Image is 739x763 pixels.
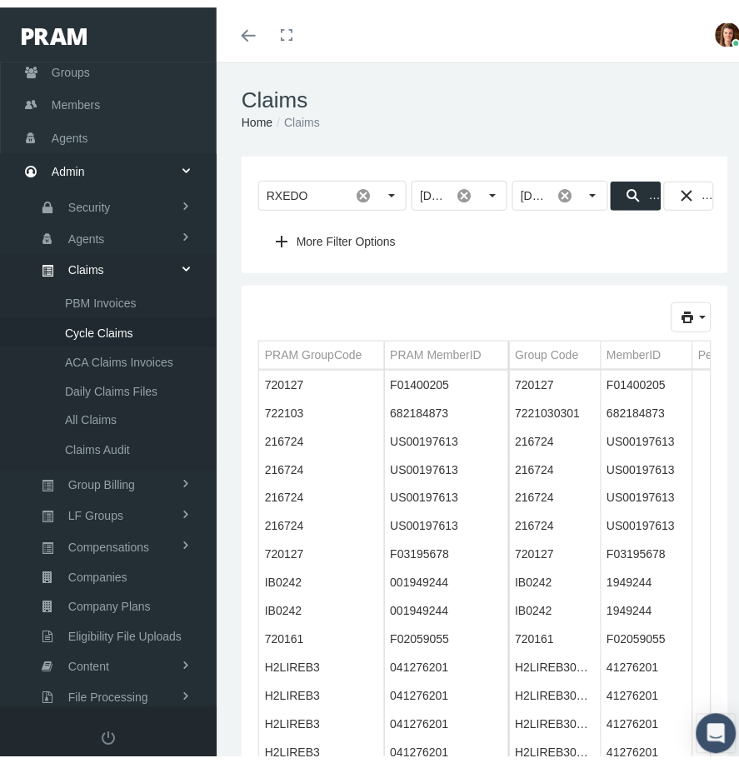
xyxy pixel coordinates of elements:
[377,174,406,202] div: Select
[52,49,90,81] span: Groups
[697,706,737,746] div: Open Intercom Messenger
[65,429,130,457] span: Claims Audit
[384,334,509,362] td: Column PRAM MemberID
[384,421,509,449] td: US00197613
[601,676,692,704] td: 41276201
[68,186,111,214] span: Security
[52,115,88,147] span: Agents
[384,732,509,761] td: 041276201
[601,334,692,362] td: Column MemberID
[601,619,692,647] td: F02059055
[601,421,692,449] td: US00197613
[68,464,135,492] span: Group Billing
[68,646,109,674] span: Content
[601,562,692,591] td: 1949244
[68,586,151,614] span: Company Plans
[259,732,384,761] td: H2LIREB3
[391,340,482,356] div: PRAM MemberID
[65,312,133,340] span: Cycle Claims
[601,591,692,619] td: 1949244
[259,392,384,421] td: 722103
[601,534,692,562] td: F03195678
[65,399,117,427] span: All Claims
[68,676,148,705] span: File Processing
[509,704,601,732] td: H2LIREB30601
[509,506,601,534] td: 216724
[22,21,87,37] img: PRAM_20_x_78.png
[509,647,601,676] td: H2LIREB30601
[384,506,509,534] td: US00197613
[259,676,384,704] td: H2LIREB3
[384,704,509,732] td: 041276201
[259,704,384,732] td: H2LIREB3
[259,364,384,392] td: 720127
[68,556,127,585] span: Companies
[601,647,692,676] td: 41276201
[68,616,182,644] span: Eligibility File Uploads
[52,82,100,113] span: Members
[259,477,384,506] td: 216724
[384,477,509,506] td: US00197613
[601,506,692,534] td: US00197613
[297,227,396,241] span: More Filter Options
[259,534,384,562] td: 720127
[664,174,714,203] div: Clear
[579,174,607,202] div: Select
[384,676,509,704] td: 041276201
[509,591,601,619] td: IB0242
[242,108,272,122] a: Home
[384,647,509,676] td: 041276201
[509,421,601,449] td: 216724
[68,526,149,555] span: Compensations
[65,282,137,310] span: PBM Invoices
[259,619,384,647] td: 720161
[259,647,384,676] td: H2LIREB3
[384,619,509,647] td: F02059055
[601,449,692,477] td: US00197613
[516,340,579,356] div: Group Code
[601,704,692,732] td: 41276201
[509,676,601,704] td: H2LIREB30601
[601,392,692,421] td: 682184873
[258,295,712,325] div: Data grid toolbar
[509,392,601,421] td: 7221030301
[509,334,601,362] td: Column Group Code
[272,106,320,124] li: Claims
[384,534,509,562] td: F03195678
[384,449,509,477] td: US00197613
[259,334,384,362] td: Column PRAM GroupCode
[509,619,601,647] td: 720161
[68,495,123,523] span: LF Groups
[259,506,384,534] td: 216724
[259,449,384,477] td: 216724
[68,217,105,246] span: Agents
[601,732,692,761] td: 41276201
[68,248,104,277] span: Claims
[509,562,601,591] td: IB0242
[478,174,507,202] div: Select
[65,370,157,398] span: Daily Claims Files
[672,295,712,325] div: Export Data to XLSX
[384,562,509,591] td: 001949244
[509,364,601,392] td: 720127
[259,562,384,591] td: IB0242
[509,732,601,761] td: H2LIREB30601
[509,534,601,562] td: 720127
[607,340,662,356] div: MemberID
[65,341,173,369] span: ACA Claims Invoices
[52,148,85,180] span: Admin
[384,392,509,421] td: 682184873
[259,421,384,449] td: 216724
[384,364,509,392] td: F01400205
[509,449,601,477] td: 216724
[509,477,601,506] td: 216724
[601,477,692,506] td: US00197613
[242,80,728,106] h1: Claims
[384,591,509,619] td: 001949244
[258,220,412,249] div: More Filter Options
[259,591,384,619] td: IB0242
[265,340,362,356] div: PRAM GroupCode
[672,295,712,325] div: print
[611,174,661,203] div: Find
[601,364,692,392] td: F01400205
